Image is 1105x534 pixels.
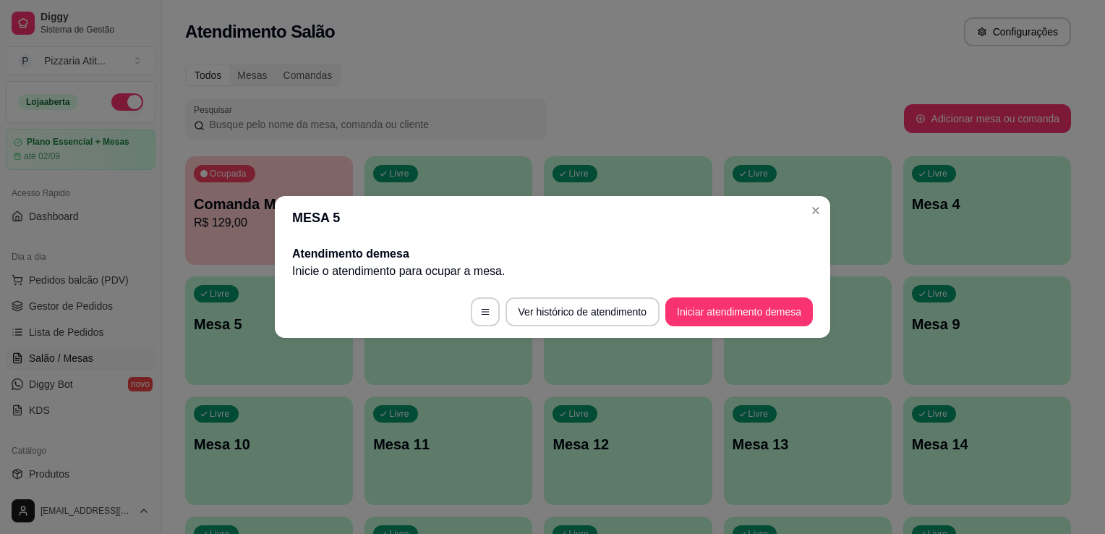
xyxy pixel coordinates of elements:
button: Ver histórico de atendimento [505,297,660,326]
button: Iniciar atendimento demesa [665,297,813,326]
h2: Atendimento de mesa [292,245,813,263]
p: Inicie o atendimento para ocupar a mesa . [292,263,813,280]
button: Close [804,199,827,222]
header: MESA 5 [275,196,830,240]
